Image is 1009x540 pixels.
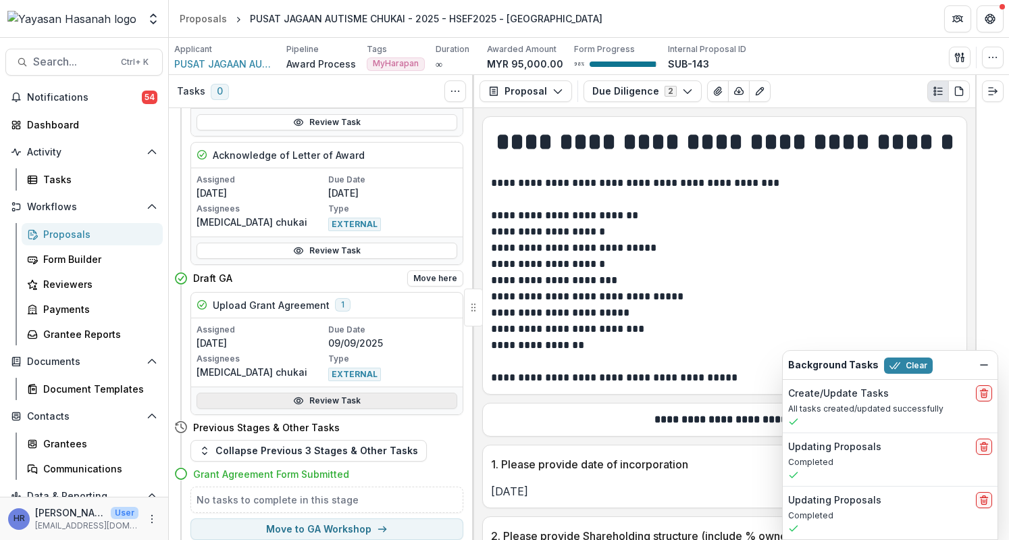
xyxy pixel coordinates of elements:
[213,298,330,312] h5: Upload Grant Agreement
[948,80,970,102] button: PDF view
[174,43,212,55] p: Applicant
[749,80,771,102] button: Edit as form
[328,203,457,215] p: Type
[444,80,466,102] button: Toggle View Cancelled Tasks
[5,141,163,163] button: Open Activity
[491,483,958,499] p: [DATE]
[5,406,163,427] button: Open Contacts
[5,196,163,218] button: Open Workflows
[14,514,25,523] div: Hanis Anissa binti Abd Rafar
[927,80,949,102] button: Plaintext view
[43,302,152,316] div: Payments
[197,493,457,507] h5: No tasks to complete in this stage
[118,55,151,70] div: Ctrl + K
[27,118,152,132] div: Dashboard
[174,9,608,28] nav: breadcrumb
[5,114,163,136] a: Dashboard
[976,492,992,508] button: delete
[193,467,349,481] h4: Grant Agreement Form Submitted
[197,393,457,409] a: Review Task
[197,174,326,186] p: Assigned
[33,55,113,68] span: Search...
[35,520,138,532] p: [EMAIL_ADDRESS][DOMAIN_NAME]
[27,92,142,103] span: Notifications
[197,114,457,130] a: Review Task
[944,5,971,32] button: Partners
[35,506,105,520] p: [PERSON_NAME]
[22,458,163,480] a: Communications
[190,440,427,462] button: Collapse Previous 3 Stages & Other Tasks
[5,49,163,76] button: Search...
[43,277,152,291] div: Reviewers
[788,456,992,468] p: Completed
[328,174,457,186] p: Due Date
[177,86,205,97] h3: Tasks
[788,388,889,399] h2: Create/Update Tasks
[574,59,584,69] p: 98 %
[43,382,152,396] div: Document Templates
[584,80,702,102] button: Due Diligence2
[5,87,163,108] button: Notifications54
[22,433,163,455] a: Grantees
[487,57,563,71] p: MYR 95,000.00
[144,511,160,527] button: More
[22,168,163,191] a: Tasks
[480,80,572,102] button: Proposal
[43,227,152,241] div: Proposals
[436,43,469,55] p: Duration
[27,147,141,158] span: Activity
[197,324,326,336] p: Assigned
[491,456,931,472] p: 1. Please provide date of incorporation
[5,485,163,507] button: Open Data & Reporting
[788,403,992,415] p: All tasks created/updated successfully
[144,5,163,32] button: Open entity switcher
[22,323,163,345] a: Grantee Reports
[211,84,229,100] span: 0
[250,11,602,26] div: PUSAT JAGAAN AUTISME CHUKAI - 2025 - HSEF2025 - [GEOGRAPHIC_DATA]
[286,57,356,71] p: Award Process
[574,43,635,55] p: Form Progress
[27,356,141,368] span: Documents
[43,327,152,341] div: Grantee Reports
[142,91,157,104] span: 54
[707,80,729,102] button: View Attached Files
[373,59,419,68] span: MyHarapan
[22,223,163,245] a: Proposals
[27,491,141,502] span: Data & Reporting
[7,11,136,27] img: Yayasan Hasanah logo
[668,43,746,55] p: Internal Proposal ID
[190,518,463,540] button: Move to GA Workshop
[197,336,326,350] p: [DATE]
[328,186,457,200] p: [DATE]
[328,218,381,231] span: EXTERNAL
[328,368,381,381] span: EXTERNAL
[328,324,457,336] p: Due Date
[788,495,881,506] h2: Updating Proposals
[788,441,881,453] h2: Updating Proposals
[22,248,163,270] a: Form Builder
[197,203,326,215] p: Assignees
[174,57,276,71] a: PUSAT JAGAAN AUTISME CHUKAI
[27,201,141,213] span: Workflows
[197,243,457,259] a: Review Task
[197,186,326,200] p: [DATE]
[436,57,442,71] p: ∞
[197,365,326,379] p: [MEDICAL_DATA] chukai
[976,439,992,455] button: delete
[335,298,351,312] span: 1
[213,148,365,162] h5: Acknowledge of Letter of Award
[5,351,163,372] button: Open Documents
[668,57,709,71] p: SUB-143
[43,252,152,266] div: Form Builder
[977,5,1004,32] button: Get Help
[22,298,163,320] a: Payments
[27,411,141,422] span: Contacts
[328,353,457,365] p: Type
[788,510,992,522] p: Completed
[22,273,163,295] a: Reviewers
[193,271,232,285] h4: Draft GA
[43,172,152,187] div: Tasks
[286,43,319,55] p: Pipeline
[174,9,232,28] a: Proposals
